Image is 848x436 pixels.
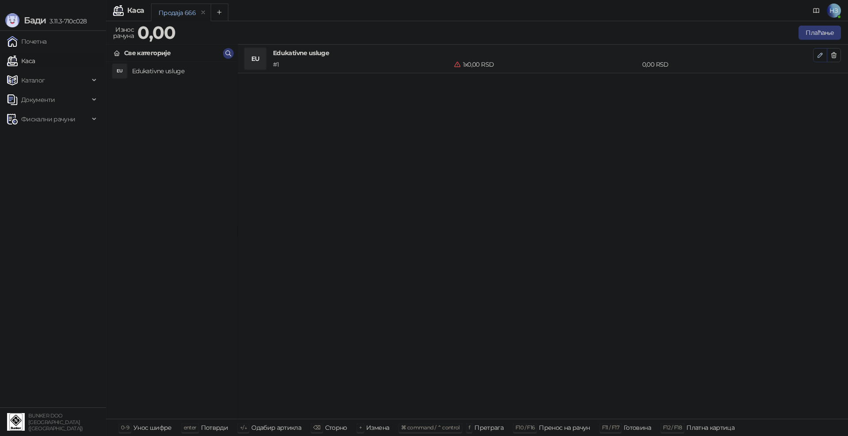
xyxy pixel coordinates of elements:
div: Одабир артикла [251,422,301,433]
span: ⌫ [313,424,320,431]
a: Почетна [7,33,47,50]
span: Документи [21,91,55,109]
span: enter [184,424,197,431]
div: grid [106,62,237,419]
span: НЗ [827,4,841,18]
img: Logo [5,13,19,27]
span: Бади [24,15,46,26]
span: ↑/↓ [240,424,247,431]
div: Износ рачуна [111,24,136,41]
div: Претрага [474,422,503,433]
small: BUNKER DOO [GEOGRAPHIC_DATA] ([GEOGRAPHIC_DATA]) [28,413,83,432]
button: Плаћање [799,26,841,40]
span: Каталог [21,71,45,89]
img: 64x64-companyLogo-d200c298-da26-4023-afd4-f376f589afb5.jpeg [7,413,25,431]
div: Унос шифре [133,422,172,433]
div: EU [113,64,127,78]
span: ⌘ command / ⌃ control [401,424,460,431]
strong: 0,00 [137,22,175,43]
div: # 1 [271,60,452,69]
button: remove [197,9,209,16]
a: Документација [809,4,823,18]
div: Готовина [624,422,651,433]
div: Платна картица [686,422,734,433]
span: Фискални рачуни [21,110,75,128]
span: F12 / F18 [663,424,682,431]
div: Све категорије [124,48,170,58]
div: Пренос на рачун [539,422,590,433]
a: Каса [7,52,35,70]
div: EU [245,48,266,69]
span: 3.11.3-710c028 [46,17,87,25]
div: Сторно [325,422,347,433]
span: F10 / F16 [515,424,534,431]
h4: Edukativne usluge [273,48,813,58]
div: Каса [127,7,144,14]
span: f [469,424,470,431]
div: Продаја 666 [159,8,196,18]
span: + [359,424,362,431]
div: 0,00 RSD [640,60,815,69]
span: 0-9 [121,424,129,431]
button: Add tab [211,4,228,21]
div: Потврди [201,422,228,433]
div: Измена [366,422,389,433]
span: F11 / F17 [602,424,619,431]
div: 1 x 0,00 RSD [452,60,640,69]
h4: Edukativne usluge [132,64,230,78]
